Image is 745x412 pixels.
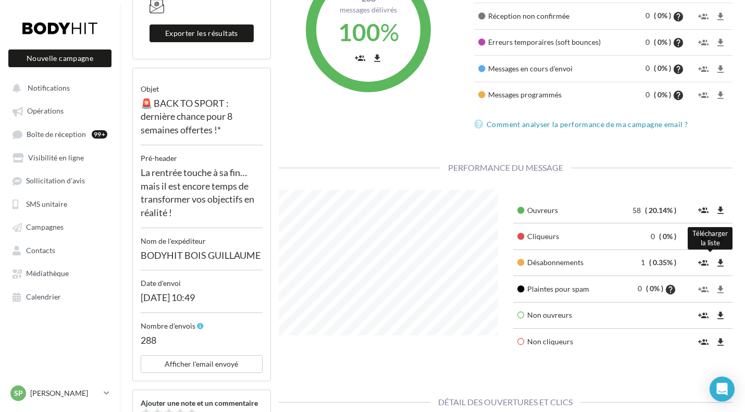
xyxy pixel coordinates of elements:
div: BODYHIT BOIS GUILLAUME [141,246,263,271]
span: 1 [641,258,648,267]
i: group_add [698,64,709,74]
i: group_add [698,310,709,321]
span: Nombre d'envois [141,321,195,330]
button: Afficher l'email envoyé [141,355,263,373]
button: file_download [713,202,728,219]
a: SMS unitaire [6,194,114,213]
i: group_add [698,205,709,216]
span: Opérations [27,107,64,116]
span: 0 [645,38,652,46]
div: [DATE] 10:49 [141,289,263,313]
span: Sollicitation d'avis [26,177,85,185]
i: file_download [715,310,726,321]
div: Télécharger la liste [688,227,732,249]
i: file_download [715,284,726,295]
span: Calendrier [26,292,61,301]
td: Cliqueurs [513,223,615,249]
div: Open Intercom Messenger [710,377,735,402]
a: Campagnes [6,217,114,236]
button: file_download [713,60,728,77]
span: SMS unitaire [26,199,67,208]
i: group_add [698,284,709,295]
button: file_download [713,307,728,324]
i: file_download [715,337,726,347]
i: help [665,284,676,295]
span: Performance du message [440,163,571,172]
a: Médiathèque [6,264,114,282]
a: Comment analyser la performance de ma campagne email ? [474,118,692,131]
i: group_add [698,337,709,347]
span: Médiathèque [26,269,69,278]
span: Contacts [26,246,55,255]
div: Ajouter une note et un commentaire [141,398,263,408]
button: file_download [713,34,728,51]
button: group_add [696,280,711,297]
div: 99+ [92,130,107,139]
i: group_add [698,258,709,268]
span: ( 0% ) [654,38,671,46]
button: group_add [696,202,711,219]
td: Non ouvreurs [513,302,680,328]
a: Sollicitation d'avis [6,171,114,190]
span: ( 0.35% ) [649,258,676,267]
button: group_add [696,7,711,24]
button: group_add [696,34,711,51]
i: help [673,11,684,22]
i: file_download [715,38,726,48]
span: ( 0% ) [654,64,671,72]
div: 🚨 BACK TO SPORT : dernière chance pour 8 semaines offertes !* [141,94,263,145]
span: ( 20.14% ) [645,206,676,215]
span: ( 0% ) [654,11,671,20]
button: group_add [696,60,711,77]
i: group_add [698,11,709,22]
span: 0 [651,232,657,241]
a: Boîte de réception99+ [6,124,114,144]
i: file_download [715,90,726,101]
span: 100 [338,18,380,46]
span: 58 [632,206,643,215]
div: La rentrée touche à sa fin… mais il est encore temps de transformer vos objectifs en réalité ! [141,164,263,228]
button: file_download [713,86,728,104]
button: group_add [696,86,711,104]
button: group_add [352,49,368,66]
td: Erreurs temporaires (soft bounces) [474,29,620,55]
a: Contacts [6,241,114,259]
span: Notifications [28,83,70,92]
span: 0 [645,90,652,99]
i: file_download [372,53,382,64]
div: 288 [141,331,263,355]
span: Visibilité en ligne [28,153,84,162]
td: Messages programmés [474,82,620,108]
span: ( 0% ) [654,90,671,99]
i: group_add [698,38,709,48]
div: Pré-header [141,145,263,164]
a: Opérations [6,101,114,120]
i: group_add [355,53,365,64]
a: Visibilité en ligne [6,148,114,167]
span: Campagnes [26,223,64,232]
span: Boîte de réception [27,130,86,139]
button: file_download [369,49,385,66]
button: Notifications [6,78,109,97]
button: Exporter les résultats [150,24,254,42]
a: SP [PERSON_NAME] [8,383,111,403]
span: Détail des ouvertures et clics [430,397,580,407]
div: Nom de l'expéditeur [141,228,263,246]
button: group_add [696,333,711,350]
button: Nouvelle campagne [8,49,111,67]
span: 0 [638,284,644,293]
i: file_download [715,258,726,268]
i: help [673,90,684,101]
a: Calendrier [6,287,114,306]
div: objet [141,76,263,94]
span: 0 [645,11,652,20]
i: help [673,64,684,74]
i: help [673,38,684,48]
td: Désabonnements [513,249,615,276]
div: Date d'envoi [141,270,263,289]
span: 0 [645,64,652,72]
td: Plaintes pour spam [513,276,615,302]
div: % [324,15,413,49]
span: Messages délivrés [340,5,397,14]
td: Messages en cours d'envoi [474,56,620,82]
